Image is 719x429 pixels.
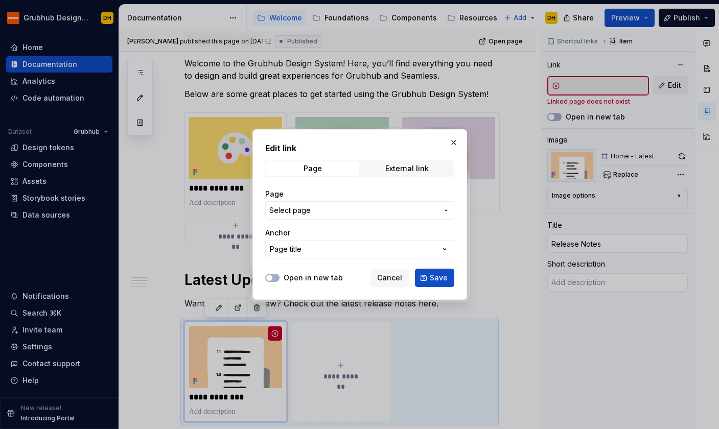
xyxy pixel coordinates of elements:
button: Select page [265,201,454,220]
div: Page [303,164,321,173]
div: External link [385,164,429,173]
span: Select page [269,205,311,216]
div: Page title [270,244,301,254]
h2: Edit link [265,142,454,154]
label: Anchor [265,228,290,238]
label: Page [265,189,284,199]
button: Page title [265,240,454,258]
span: Cancel [377,273,402,283]
button: Save [415,269,454,287]
span: Save [430,273,448,283]
button: Cancel [370,269,409,287]
label: Open in new tab [284,273,343,283]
